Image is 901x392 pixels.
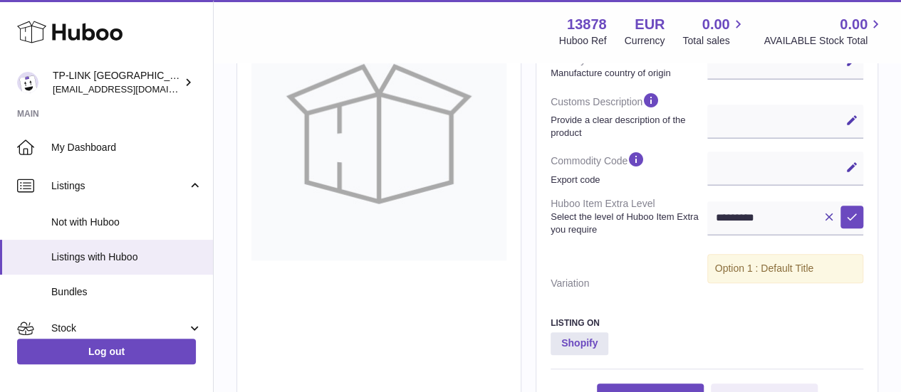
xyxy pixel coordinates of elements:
[551,85,707,144] dt: Customs Description
[707,254,864,283] div: Option 1 : Default Title
[551,211,704,235] strong: Select the level of Huboo Item Extra you require
[551,174,704,186] strong: Export code
[840,15,868,34] span: 0.00
[551,191,707,241] dt: Huboo Item Extra Level
[51,141,202,154] span: My Dashboard
[551,67,704,80] strong: Manufacture country of origin
[51,322,187,335] span: Stock
[51,216,202,229] span: Not with Huboo
[567,15,607,34] strong: 13878
[53,83,209,95] span: [EMAIL_ADDRESS][DOMAIN_NAME]
[764,34,884,48] span: AVAILABLE Stock Total
[551,271,707,296] dt: Variation
[51,285,202,299] span: Bundles
[551,144,707,191] dt: Commodity Code
[551,114,704,139] strong: Provide a clear description of the product
[635,15,665,34] strong: EUR
[551,48,707,85] dt: Country of Manufacture
[625,34,665,48] div: Currency
[764,15,884,48] a: 0.00 AVAILABLE Stock Total
[17,72,38,93] img: internalAdmin-13878@internal.huboo.com
[559,34,607,48] div: Huboo Ref
[702,15,730,34] span: 0.00
[251,6,506,260] img: no-photo-large.jpg
[682,15,746,48] a: 0.00 Total sales
[51,250,202,264] span: Listings with Huboo
[682,34,746,48] span: Total sales
[17,339,196,364] a: Log out
[551,317,863,329] h3: Listing On
[51,179,187,193] span: Listings
[551,332,608,355] strong: Shopify
[53,69,181,96] div: TP-LINK [GEOGRAPHIC_DATA], SOCIEDAD LIMITADA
